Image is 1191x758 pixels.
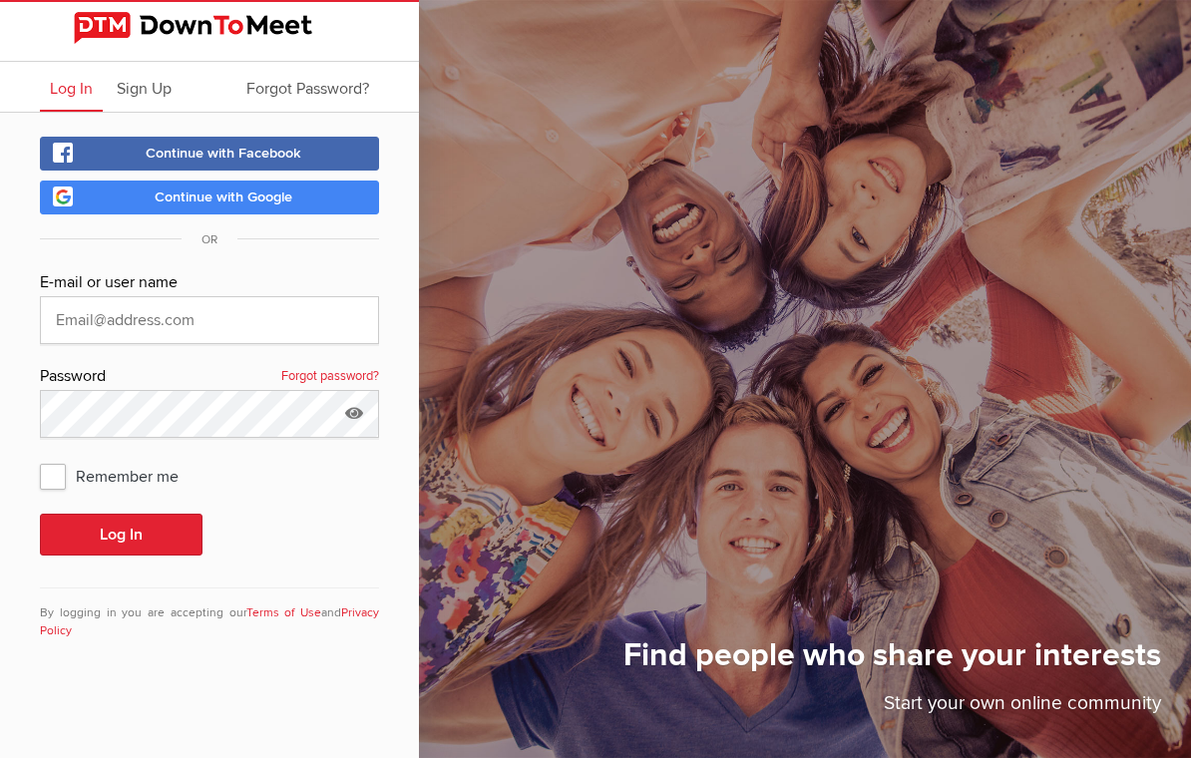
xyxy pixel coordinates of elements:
input: Email@address.com [40,296,379,344]
span: Continue with Google [155,189,292,205]
span: OR [182,232,237,247]
a: Continue with Google [40,181,379,214]
div: E-mail or user name [40,270,379,296]
h1: Find people who share your interests [623,635,1161,689]
span: Log In [50,79,93,99]
div: Password [40,364,379,390]
a: Sign Up [107,62,182,112]
span: Continue with Facebook [146,145,301,162]
a: Forgot Password? [236,62,379,112]
p: Start your own online community [623,689,1161,728]
span: Remember me [40,458,198,494]
button: Log In [40,514,202,556]
div: By logging in you are accepting our and [40,587,379,640]
a: Forgot password? [281,364,379,390]
img: DownToMeet [74,12,345,44]
span: Sign Up [117,79,172,99]
a: Terms of Use [246,605,322,620]
a: Continue with Facebook [40,137,379,171]
a: Log In [40,62,103,112]
span: Forgot Password? [246,79,369,99]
